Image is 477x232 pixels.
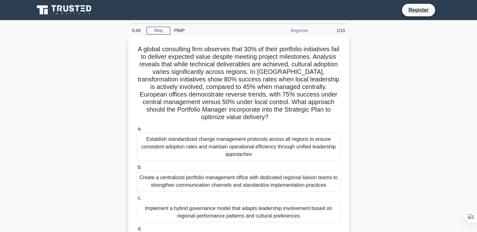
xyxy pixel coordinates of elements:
a: Register [404,6,432,14]
span: c. [138,195,142,201]
span: d. [138,226,142,231]
a: Stop [147,27,170,35]
div: 9:49 [128,24,147,37]
div: Implement a hybrid governance model that adapts leadership involvement based on regional performa... [137,202,341,223]
span: a. [138,126,142,131]
span: b. [138,164,142,170]
div: Beginner [257,24,312,37]
div: Establish standardized change management protocols across all regions to ensure consistent adopti... [137,133,341,161]
div: 1/10 [312,24,349,37]
div: Create a centralized portfolio management office with dedicated regional liaison teams to strengt... [137,171,341,192]
h5: A global consulting firm observes that 30% of their portfolio initiatives fail to deliver expecte... [136,45,341,121]
div: PfMP [170,24,257,37]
